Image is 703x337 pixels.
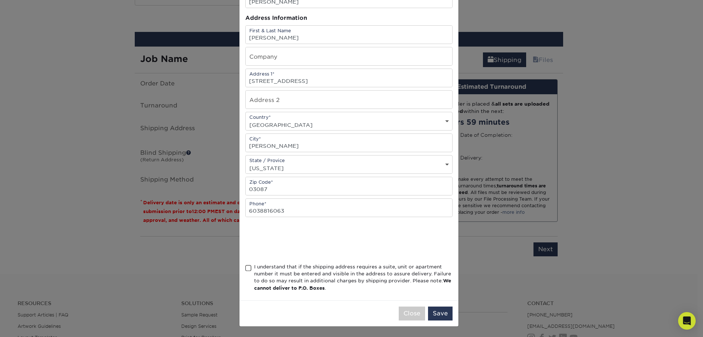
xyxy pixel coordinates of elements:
iframe: reCAPTCHA [245,226,357,254]
div: Address Information [245,14,453,22]
div: Open Intercom Messenger [678,312,696,330]
button: Save [428,307,453,320]
div: I understand that if the shipping address requires a suite, unit or apartment number it must be e... [254,263,453,292]
button: Close [399,307,425,320]
b: We cannot deliver to P.O. Boxes [254,278,451,290]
